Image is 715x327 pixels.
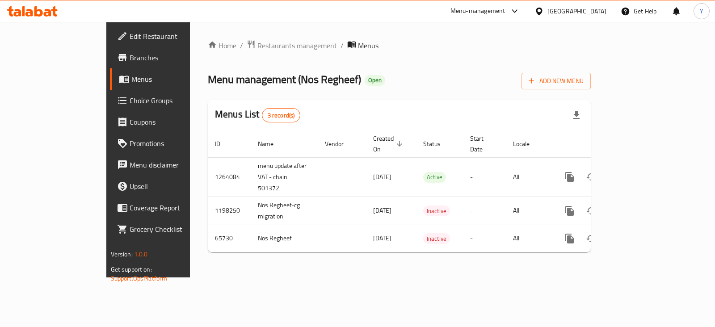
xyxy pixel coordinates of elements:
[258,138,285,149] span: Name
[240,40,243,51] li: /
[130,117,219,127] span: Coupons
[251,197,318,225] td: Nos Regheef-cg migration
[529,75,584,87] span: Add New Menu
[373,232,391,244] span: [DATE]
[262,111,300,120] span: 3 record(s)
[580,200,602,222] button: Change Status
[130,224,219,235] span: Grocery Checklist
[262,108,301,122] div: Total records count
[325,138,355,149] span: Vendor
[110,176,226,197] a: Upsell
[463,197,506,225] td: -
[423,206,450,216] span: Inactive
[208,157,251,197] td: 1264084
[251,225,318,252] td: Nos Regheef
[110,47,226,68] a: Branches
[423,138,452,149] span: Status
[547,6,606,16] div: [GEOGRAPHIC_DATA]
[341,40,344,51] li: /
[506,157,552,197] td: All
[130,95,219,106] span: Choice Groups
[365,76,385,84] span: Open
[110,197,226,218] a: Coverage Report
[423,205,450,216] div: Inactive
[208,69,361,89] span: Menu management ( Nos Regheef )
[110,154,226,176] a: Menu disclaimer
[506,225,552,252] td: All
[566,105,587,126] div: Export file
[423,172,446,182] span: Active
[215,108,300,122] h2: Menus List
[463,157,506,197] td: -
[110,133,226,154] a: Promotions
[110,90,226,111] a: Choice Groups
[373,171,391,183] span: [DATE]
[130,159,219,170] span: Menu disclaimer
[130,52,219,63] span: Branches
[358,40,379,51] span: Menus
[130,181,219,192] span: Upsell
[111,248,133,260] span: Version:
[423,234,450,244] span: Inactive
[559,166,580,188] button: more
[522,73,591,89] button: Add New Menu
[110,25,226,47] a: Edit Restaurant
[559,200,580,222] button: more
[130,138,219,149] span: Promotions
[552,130,652,158] th: Actions
[130,31,219,42] span: Edit Restaurant
[463,225,506,252] td: -
[365,75,385,86] div: Open
[513,138,541,149] span: Locale
[257,40,337,51] span: Restaurants management
[110,111,226,133] a: Coupons
[506,197,552,225] td: All
[423,172,446,183] div: Active
[208,197,251,225] td: 1198250
[373,133,405,155] span: Created On
[580,228,602,249] button: Change Status
[208,130,652,252] table: enhanced table
[131,74,219,84] span: Menus
[373,205,391,216] span: [DATE]
[423,233,450,244] div: Inactive
[470,133,495,155] span: Start Date
[700,6,703,16] span: Y
[111,272,168,284] a: Support.OpsPlatform
[208,225,251,252] td: 65730
[130,202,219,213] span: Coverage Report
[559,228,580,249] button: more
[110,218,226,240] a: Grocery Checklist
[251,157,318,197] td: menu update after VAT - chain 501372
[208,40,591,51] nav: breadcrumb
[215,138,232,149] span: ID
[111,264,152,275] span: Get support on:
[247,40,337,51] a: Restaurants management
[580,166,602,188] button: Change Status
[450,6,505,17] div: Menu-management
[110,68,226,90] a: Menus
[134,248,148,260] span: 1.0.0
